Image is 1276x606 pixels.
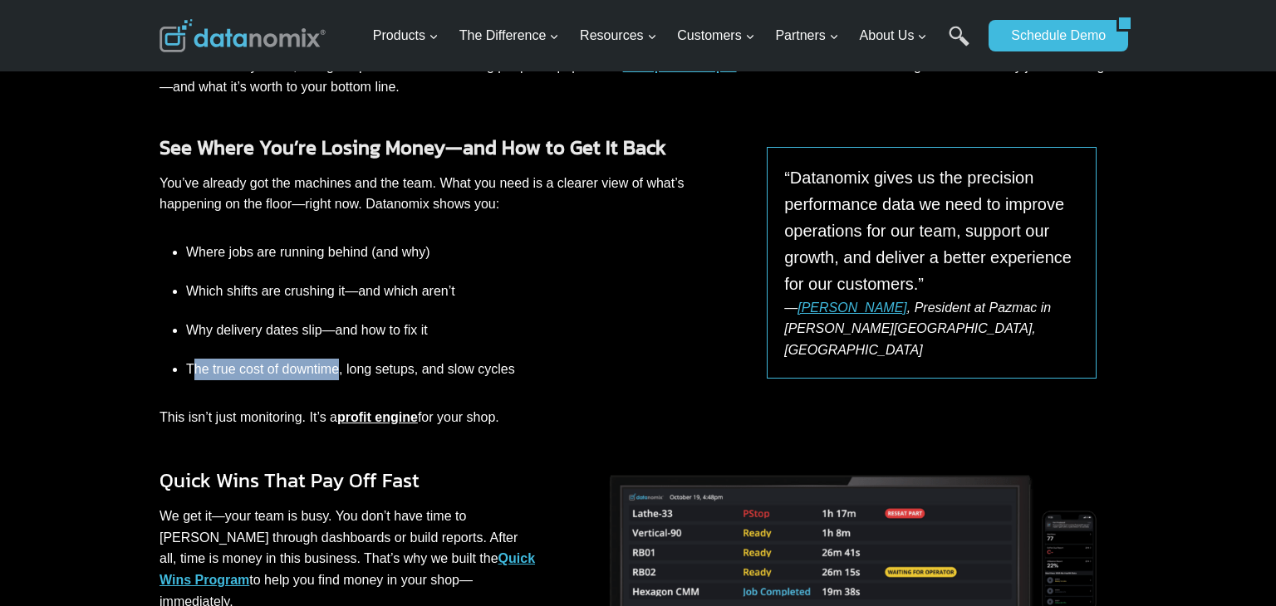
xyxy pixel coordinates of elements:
img: Datanomix [159,19,326,52]
p: You’ve already got the machines and the team. What you need is a clearer view of what’s happening... [159,173,720,215]
span: Products [373,25,439,46]
span: The Difference [459,25,560,46]
a: No Operator Input [623,59,737,73]
li: Where jobs are running behind (and why) [186,242,720,271]
span: State/Region [374,205,438,220]
a: Schedule Demo [989,20,1116,51]
span: Customers [677,25,754,46]
p: This isn’t just monitoring. It’s a for your shop. [159,407,720,428]
li: The true cost of downtime, long setups, and slow cycles [186,349,720,379]
span: Partners [775,25,838,46]
strong: See Where You’re Losing Money—and How to Get It Back [159,133,666,162]
em: — , President at Pazmac in [PERSON_NAME][GEOGRAPHIC_DATA], [GEOGRAPHIC_DATA] [784,301,1051,357]
h3: Quick Wins That Pay Off Fast [159,466,537,496]
a: Privacy Policy [226,370,280,382]
span: Last Name [374,1,427,16]
li: Which shifts are crushing it—and which aren’t [186,271,720,310]
a: Terms [186,370,211,382]
span: Resources [580,25,656,46]
a: profit engine [337,410,418,424]
span: Phone number [374,69,449,84]
span: About Us [860,25,928,46]
p: “Datanomix gives us the precision performance data we need to improve operations for our team, su... [784,164,1079,297]
a: Search [949,26,969,63]
nav: Primary Navigation [366,9,981,63]
a: [PERSON_NAME] [797,301,907,315]
li: Why delivery dates slip—and how to fix it [186,310,720,349]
